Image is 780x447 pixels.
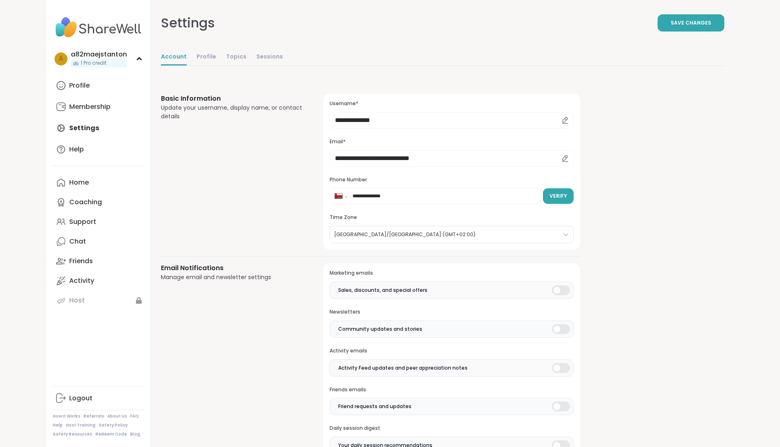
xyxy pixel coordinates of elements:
div: Update your username, display name, or contact details [161,104,304,121]
h3: Time Zone [330,214,573,221]
div: a82maejstanton [71,50,127,59]
span: Community updates and stories [338,325,422,333]
a: About Us [107,413,127,419]
span: Sales, discounts, and special offers [338,287,427,294]
span: Activity Feed updates and peer appreciation notes [338,364,468,372]
img: ShareWell Nav Logo [53,13,144,42]
a: Blog [130,431,140,437]
h3: Email* [330,138,573,145]
a: Profile [197,49,216,65]
h3: Email Notifications [161,263,304,273]
a: Safety Policy [99,422,128,428]
h3: Newsletters [330,309,573,316]
a: Sessions [256,49,283,65]
h3: Username* [330,100,573,107]
span: Verify [549,192,567,200]
div: Coaching [69,198,102,207]
a: Topics [226,49,246,65]
div: Host [69,296,85,305]
h3: Friends emails [330,386,573,393]
a: Referrals [84,413,104,419]
h3: Marketing emails [330,270,573,277]
h3: Daily session digest [330,425,573,432]
a: Profile [53,76,144,95]
div: Chat [69,237,86,246]
h3: Basic Information [161,94,304,104]
div: Activity [69,276,94,285]
a: Host Training [66,422,95,428]
button: Save Changes [658,14,724,32]
a: Safety Resources [53,431,92,437]
a: Membership [53,97,144,117]
a: FAQ [130,413,139,419]
h3: Activity emails [330,348,573,354]
a: Support [53,212,144,232]
a: Activity [53,271,144,291]
div: Friends [69,257,93,266]
div: Manage email and newsletter settings [161,273,304,282]
a: Chat [53,232,144,251]
a: Home [53,173,144,192]
span: a [59,54,63,64]
div: Membership [69,102,111,111]
a: Host [53,291,144,310]
div: Settings [161,13,215,33]
div: Profile [69,81,90,90]
a: How It Works [53,413,80,419]
h3: Phone Number [330,176,573,183]
div: Help [69,145,84,154]
a: Friends [53,251,144,271]
a: Redeem Code [95,431,127,437]
div: Logout [69,394,93,403]
a: Account [161,49,187,65]
span: Friend requests and updates [338,403,411,410]
div: Home [69,178,89,187]
a: Help [53,422,63,428]
div: Support [69,217,96,226]
button: Verify [543,188,574,204]
span: 1 Pro credit [81,60,106,67]
a: Help [53,140,144,159]
span: Save Changes [671,19,711,27]
a: Logout [53,388,144,408]
a: Coaching [53,192,144,212]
